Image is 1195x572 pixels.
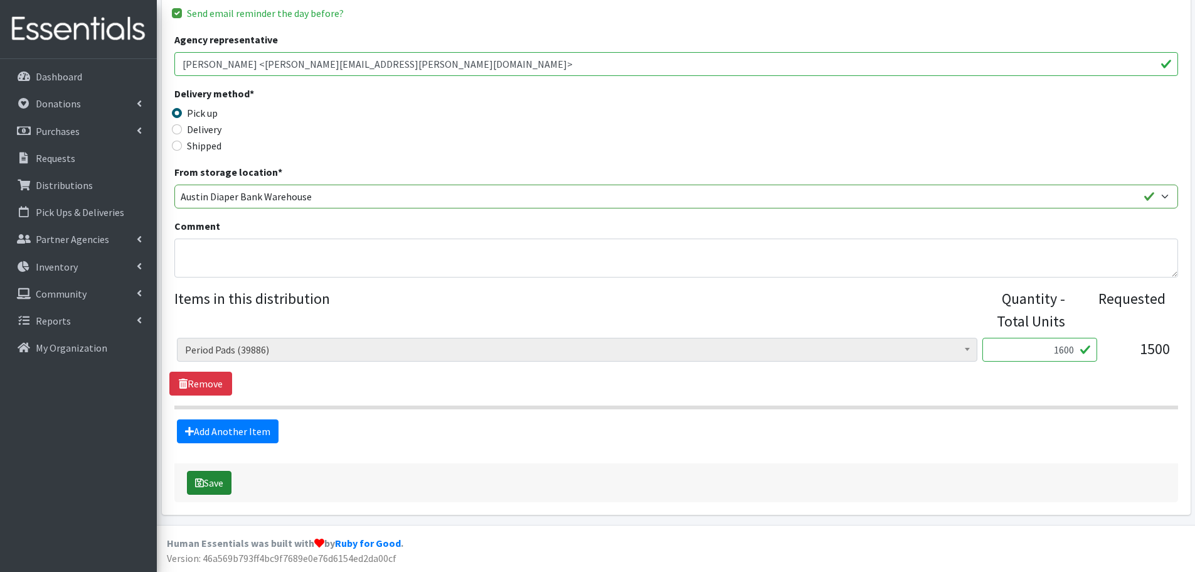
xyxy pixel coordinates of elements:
[187,138,221,153] label: Shipped
[187,105,218,121] label: Pick up
[36,288,87,300] p: Community
[278,166,282,178] abbr: required
[5,200,152,225] a: Pick Ups & Deliveries
[5,335,152,360] a: My Organization
[174,86,425,105] legend: Delivery method
[174,165,282,180] label: From storage location
[177,419,279,443] a: Add Another Item
[5,281,152,306] a: Community
[5,146,152,171] a: Requests
[5,254,152,279] a: Inventory
[174,219,220,234] label: Comment
[187,6,344,21] label: Send email reminder the day before?
[5,173,152,198] a: Distributions
[977,288,1065,333] div: Quantity - Total Units
[177,338,977,362] span: Period Pads (39886)
[187,471,231,495] button: Save
[36,97,81,110] p: Donations
[5,8,152,50] img: HumanEssentials
[174,32,278,47] label: Agency representative
[5,91,152,116] a: Donations
[167,537,403,549] strong: Human Essentials was built with by .
[169,372,232,396] a: Remove
[36,125,80,138] p: Purchases
[982,338,1097,362] input: Quantity
[36,70,82,83] p: Dashboard
[36,206,124,219] p: Pick Ups & Deliveries
[1078,288,1166,333] div: Requested
[36,261,78,273] p: Inventory
[5,227,152,252] a: Partner Agencies
[36,315,71,327] p: Reports
[174,288,977,328] legend: Items in this distribution
[36,342,107,354] p: My Organization
[5,64,152,89] a: Dashboard
[5,308,152,333] a: Reports
[36,179,93,192] p: Distributions
[185,341,969,359] span: Period Pads (39886)
[335,537,401,549] a: Ruby for Good
[1107,338,1170,372] div: 1500
[36,233,109,246] p: Partner Agencies
[167,552,396,564] span: Version: 46a569b793ff4bc9f7689e0e76d6154ed2da00cf
[36,152,75,165] p: Requests
[187,122,221,137] label: Delivery
[5,119,152,144] a: Purchases
[250,87,254,100] abbr: required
